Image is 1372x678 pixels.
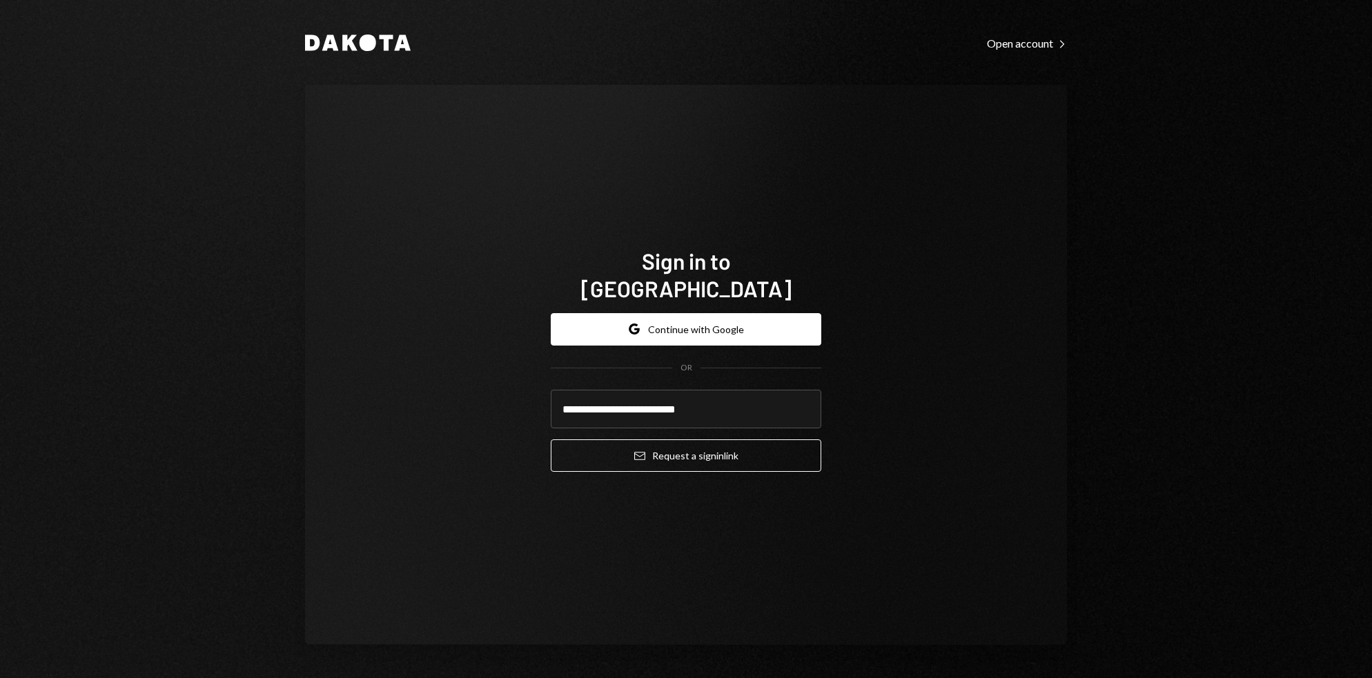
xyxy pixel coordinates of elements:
div: Open account [987,37,1067,50]
a: Open account [987,35,1067,50]
h1: Sign in to [GEOGRAPHIC_DATA] [551,247,821,302]
div: OR [680,362,692,374]
button: Request a signinlink [551,439,821,472]
button: Continue with Google [551,313,821,346]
